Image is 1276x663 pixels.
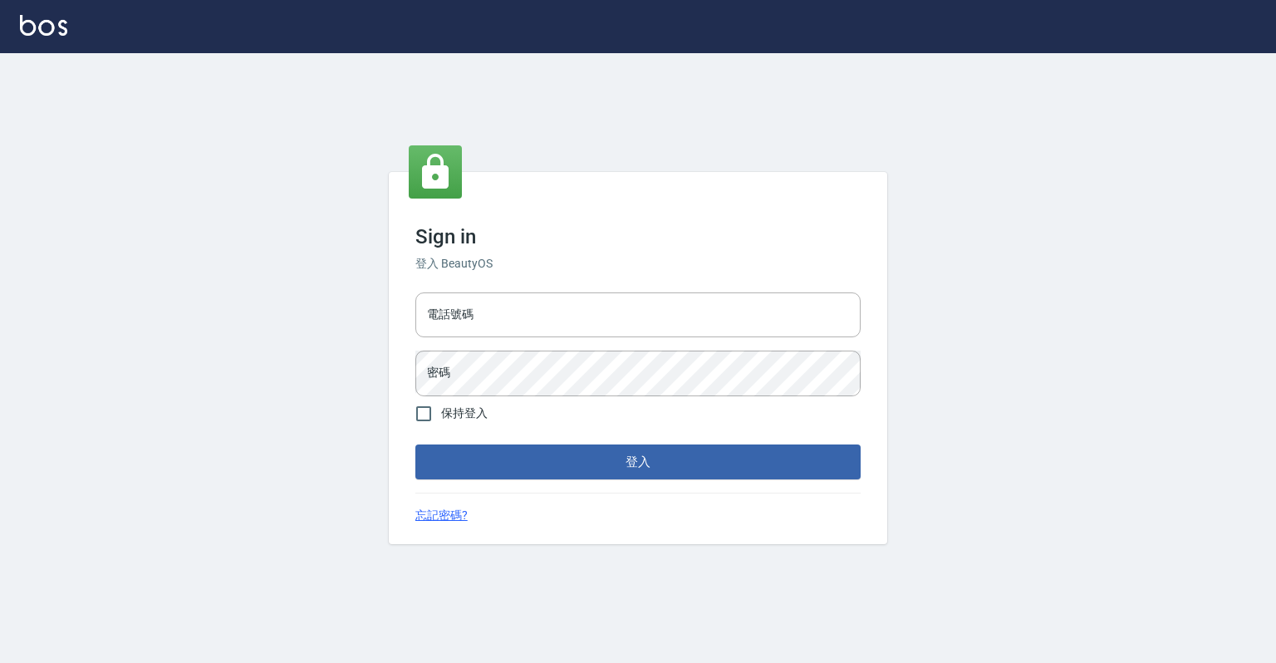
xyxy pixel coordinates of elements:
button: 登入 [415,444,861,479]
span: 保持登入 [441,405,488,422]
img: Logo [20,15,67,36]
h6: 登入 BeautyOS [415,255,861,273]
h3: Sign in [415,225,861,248]
a: 忘記密碼? [415,507,468,524]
